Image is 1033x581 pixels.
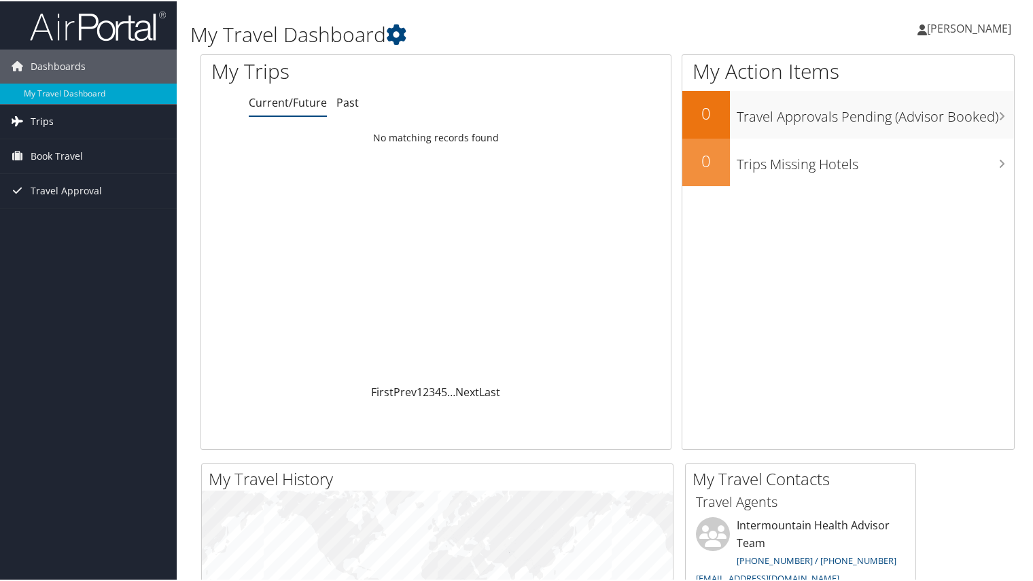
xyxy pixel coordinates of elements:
[31,138,83,172] span: Book Travel
[209,466,673,489] h2: My Travel History
[417,383,423,398] a: 1
[682,137,1014,185] a: 0Trips Missing Hotels
[190,19,747,48] h1: My Travel Dashboard
[211,56,465,84] h1: My Trips
[737,99,1014,125] h3: Travel Approvals Pending (Advisor Booked)
[31,103,54,137] span: Trips
[455,383,479,398] a: Next
[393,383,417,398] a: Prev
[737,147,1014,173] h3: Trips Missing Hotels
[435,383,441,398] a: 4
[249,94,327,109] a: Current/Future
[479,383,500,398] a: Last
[682,148,730,171] h2: 0
[682,101,730,124] h2: 0
[31,173,102,207] span: Travel Approval
[917,7,1025,48] a: [PERSON_NAME]
[336,94,359,109] a: Past
[441,383,447,398] a: 5
[696,491,905,510] h3: Travel Agents
[693,466,915,489] h2: My Travel Contacts
[423,383,429,398] a: 2
[371,383,393,398] a: First
[682,56,1014,84] h1: My Action Items
[30,9,166,41] img: airportal-logo.png
[737,553,896,565] a: [PHONE_NUMBER] / [PHONE_NUMBER]
[447,383,455,398] span: …
[31,48,86,82] span: Dashboards
[429,383,435,398] a: 3
[201,124,671,149] td: No matching records found
[682,90,1014,137] a: 0Travel Approvals Pending (Advisor Booked)
[927,20,1011,35] span: [PERSON_NAME]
